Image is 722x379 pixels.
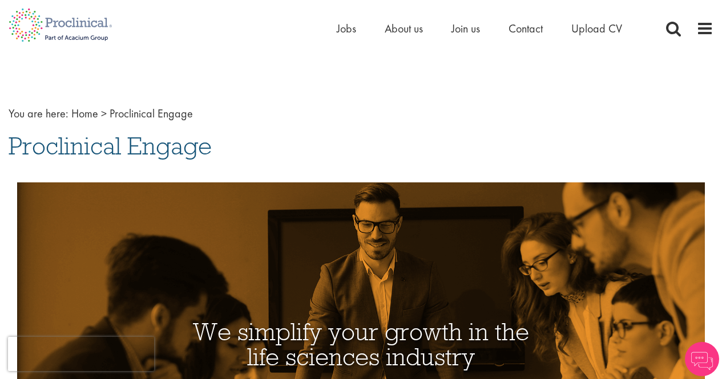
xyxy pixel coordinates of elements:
img: Chatbot [685,342,719,376]
iframe: reCAPTCHA [8,337,154,371]
a: Contact [509,21,543,36]
a: Join us [451,21,480,36]
span: You are here: [9,106,68,121]
a: Jobs [337,21,356,36]
h1: We simplify your growth in the life sciences industry [185,319,538,369]
a: breadcrumb link [71,106,98,121]
span: > [101,106,107,121]
a: Upload CV [571,21,622,36]
span: Proclinical Engage [110,106,193,121]
span: Proclinical Engage [9,131,212,161]
a: About us [385,21,423,36]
